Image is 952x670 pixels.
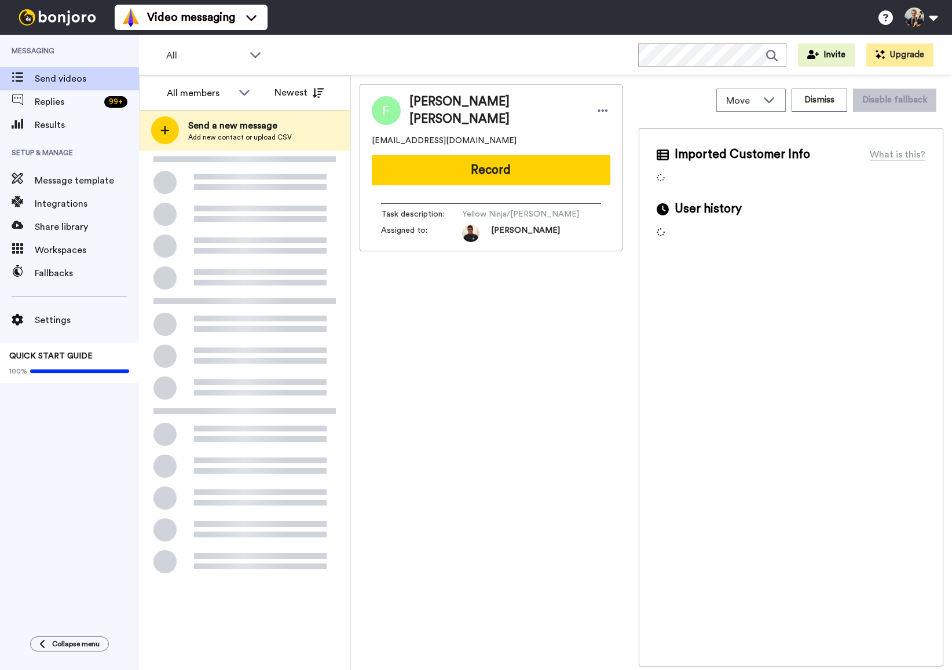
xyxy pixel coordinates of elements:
button: Dismiss [792,89,847,112]
span: Integrations [35,197,139,211]
span: All [166,49,244,63]
span: Move [726,94,757,108]
img: 0c037276-11c8-4005-a84d-1b0a694f3677-1549674855.jpg [462,225,479,242]
span: Fallbacks [35,266,139,280]
span: Replies [35,95,100,109]
span: Workspaces [35,243,139,257]
div: All members [167,86,233,100]
button: Newest [266,81,332,104]
button: Disable fallback [853,89,936,112]
span: Task description : [381,208,462,220]
span: [PERSON_NAME] [PERSON_NAME] [409,93,584,128]
span: Results [35,118,139,132]
img: vm-color.svg [122,8,140,27]
span: Share library [35,220,139,234]
button: Upgrade [866,43,933,67]
span: Yellow Ninja/[PERSON_NAME] [462,208,579,220]
span: Add new contact or upload CSV [188,133,292,142]
button: Invite [798,43,855,67]
div: 99 + [104,96,127,108]
button: Collapse menu [30,636,109,651]
span: Send videos [35,72,139,86]
span: Collapse menu [52,639,100,649]
button: Record [372,155,610,185]
span: Send a new message [188,119,292,133]
span: Message template [35,174,139,188]
span: Video messaging [147,9,235,25]
img: bj-logo-header-white.svg [14,9,101,25]
span: Settings [35,313,139,327]
div: What is this? [870,148,925,162]
span: Assigned to: [381,225,462,242]
span: QUICK START GUIDE [9,352,93,360]
span: User history [675,200,742,218]
span: 100% [9,367,27,376]
span: Imported Customer Info [675,146,810,163]
span: [EMAIL_ADDRESS][DOMAIN_NAME] [372,135,517,147]
img: Image of Farrell Eldrian Wu [372,96,401,125]
span: [PERSON_NAME] [491,225,560,242]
